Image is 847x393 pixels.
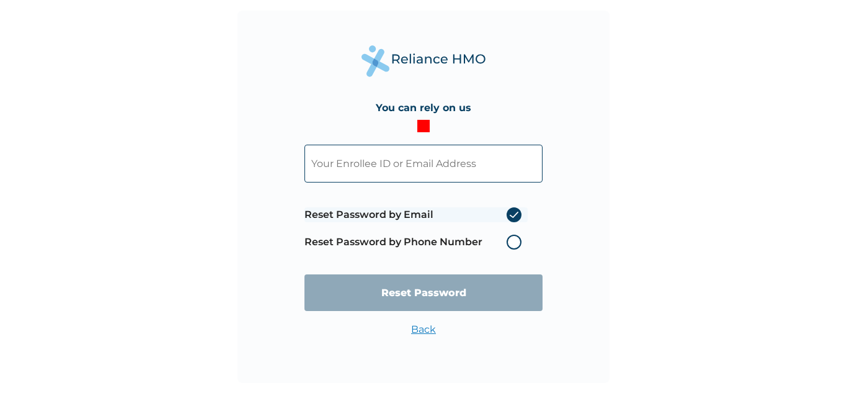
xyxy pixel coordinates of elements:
span: Password reset method [304,201,528,256]
input: Your Enrollee ID or Email Address [304,145,543,183]
h4: You can rely on us [376,102,471,114]
a: Back [411,323,436,335]
img: Reliance Health's Logo [361,45,486,77]
input: Reset Password [304,274,543,311]
label: Reset Password by Phone Number [304,235,528,250]
label: Reset Password by Email [304,207,528,222]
